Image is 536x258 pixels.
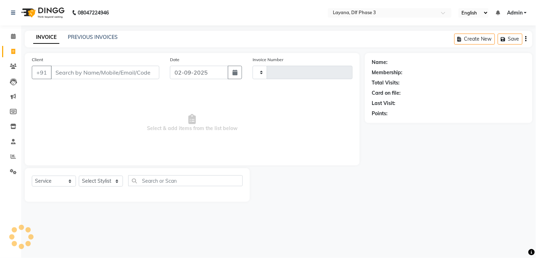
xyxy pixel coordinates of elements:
[507,9,523,17] span: Admin
[253,57,283,63] label: Invoice Number
[454,34,495,45] button: Create New
[372,79,400,87] div: Total Visits:
[372,110,388,117] div: Points:
[372,59,388,66] div: Name:
[170,57,179,63] label: Date
[32,66,52,79] button: +91
[18,3,66,23] img: logo
[372,69,403,76] div: Membership:
[128,175,243,186] input: Search or Scan
[51,66,159,79] input: Search by Name/Mobile/Email/Code
[498,34,523,45] button: Save
[78,3,109,23] b: 08047224946
[372,100,396,107] div: Last Visit:
[32,88,353,158] span: Select & add items from the list below
[33,31,59,44] a: INVOICE
[32,57,43,63] label: Client
[372,89,401,97] div: Card on file:
[68,34,118,40] a: PREVIOUS INVOICES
